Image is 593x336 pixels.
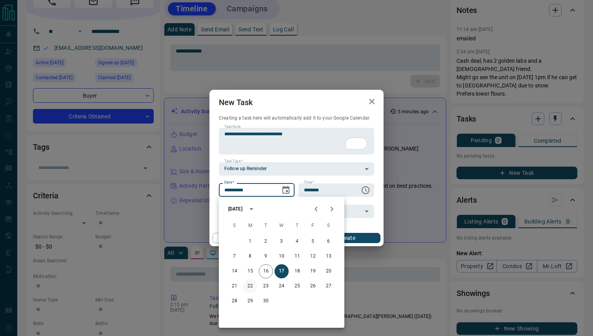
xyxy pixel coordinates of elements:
[213,233,280,243] button: Cancel
[275,234,289,249] button: 3
[290,279,304,293] button: 25
[259,279,273,293] button: 23
[259,294,273,308] button: 30
[322,279,336,293] button: 27
[324,201,340,217] button: Next month
[224,131,369,151] textarea: To enrich screen reader interactions, please activate Accessibility in Grammarly extension settings
[290,218,304,234] span: Thursday
[322,249,336,263] button: 13
[224,180,234,185] label: Date
[322,234,336,249] button: 6
[306,279,320,293] button: 26
[259,264,273,278] button: 16
[278,182,294,198] button: Choose date, selected date is Sep 17, 2025
[306,264,320,278] button: 19
[243,249,257,263] button: 8
[259,218,273,234] span: Tuesday
[243,218,257,234] span: Monday
[308,201,324,217] button: Previous month
[306,234,320,249] button: 5
[209,90,262,115] h2: New Task
[224,124,240,129] label: Task Note
[290,264,304,278] button: 18
[322,218,336,234] span: Saturday
[259,234,273,249] button: 2
[243,279,257,293] button: 22
[219,115,374,122] p: Creating a task here will automatically add it to your Google Calendar.
[358,182,373,198] button: Choose time, selected time is 6:00 AM
[290,249,304,263] button: 11
[306,218,320,234] span: Friday
[228,205,242,212] div: [DATE]
[227,279,242,293] button: 21
[245,202,258,216] button: calendar view is open, switch to year view
[219,162,374,176] div: Follow up Reminder
[243,234,257,249] button: 1
[313,233,380,243] button: Create
[259,249,273,263] button: 9
[275,218,289,234] span: Wednesday
[275,264,289,278] button: 17
[227,249,242,263] button: 7
[227,264,242,278] button: 14
[227,294,242,308] button: 28
[227,218,242,234] span: Sunday
[306,249,320,263] button: 12
[224,159,243,164] label: Task Type
[290,234,304,249] button: 4
[275,249,289,263] button: 10
[243,264,257,278] button: 15
[304,180,314,185] label: Time
[243,294,257,308] button: 29
[322,264,336,278] button: 20
[275,279,289,293] button: 24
